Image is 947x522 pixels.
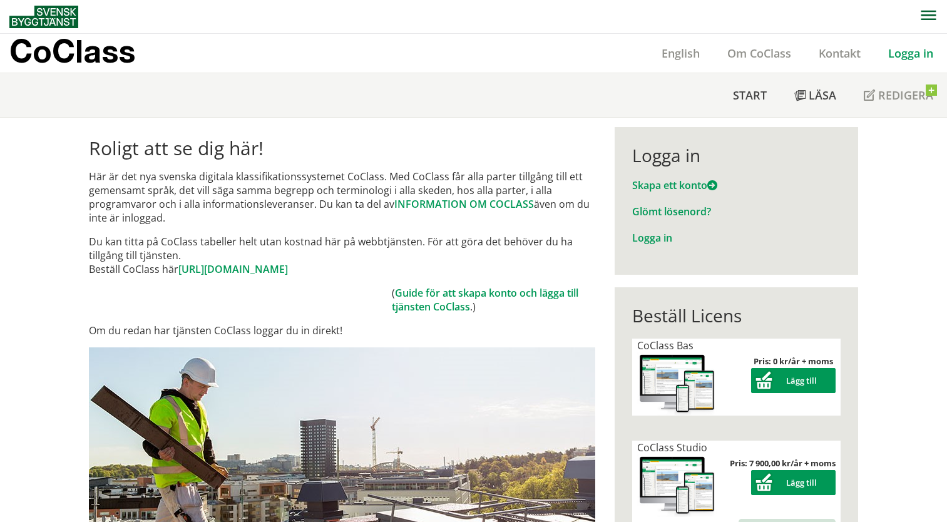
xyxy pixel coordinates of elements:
[9,34,162,73] a: CoClass
[392,286,595,314] td: ( .)
[632,231,672,245] a: Logga in
[637,441,707,454] span: CoClass Studio
[751,470,836,495] button: Lägg till
[178,262,288,276] a: [URL][DOMAIN_NAME]
[781,73,850,117] a: Läsa
[392,286,578,314] a: Guide för att skapa konto och lägga till tjänsten CoClass
[751,477,836,488] a: Lägg till
[89,235,595,276] p: Du kan titta på CoClass tabeller helt utan kostnad här på webbtjänsten. För att göra det behöver ...
[632,178,717,192] a: Skapa ett konto
[648,46,714,61] a: English
[632,205,711,218] a: Glömt lösenord?
[632,305,841,326] div: Beställ Licens
[89,137,595,160] h1: Roligt att se dig här!
[754,356,833,367] strong: Pris: 0 kr/år + moms
[9,6,78,28] img: Svensk Byggtjänst
[805,46,874,61] a: Kontakt
[809,88,836,103] span: Läsa
[730,458,836,469] strong: Pris: 7 900,00 kr/år + moms
[751,375,836,386] a: Lägg till
[637,352,717,416] img: coclass-license.jpg
[637,454,717,518] img: coclass-license.jpg
[89,170,595,225] p: Här är det nya svenska digitala klassifikationssystemet CoClass. Med CoClass får alla parter till...
[751,368,836,393] button: Lägg till
[394,197,534,211] a: INFORMATION OM COCLASS
[637,339,694,352] span: CoClass Bas
[89,324,595,337] p: Om du redan har tjänsten CoClass loggar du in direkt!
[733,88,767,103] span: Start
[719,73,781,117] a: Start
[632,145,841,166] div: Logga in
[714,46,805,61] a: Om CoClass
[9,44,135,58] p: CoClass
[874,46,947,61] a: Logga in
